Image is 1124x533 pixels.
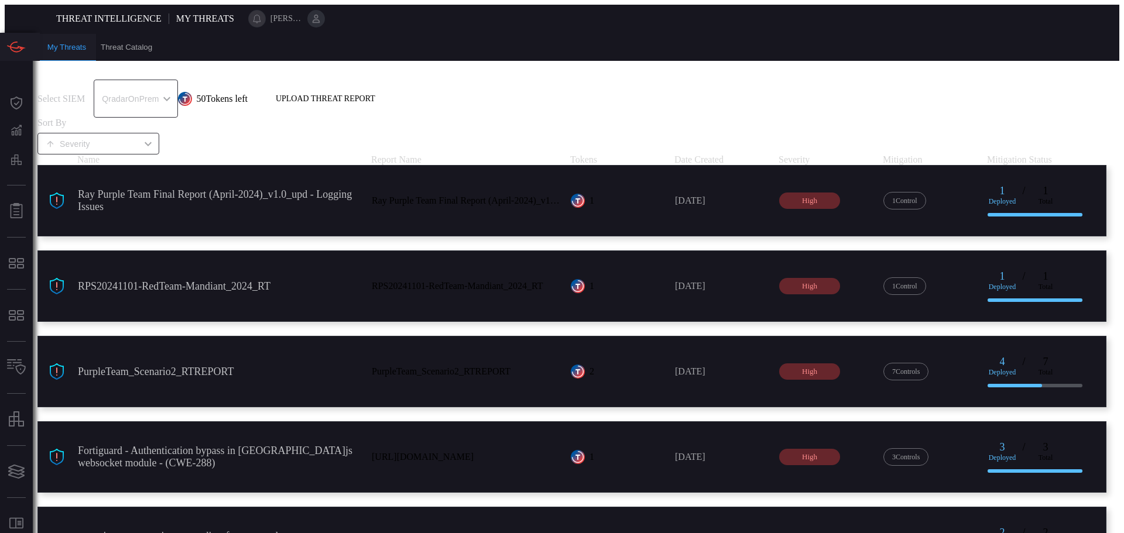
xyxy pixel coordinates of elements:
div: 1 [590,452,594,462]
div: high [779,278,840,294]
button: Dashboard [2,89,30,117]
button: Reports [2,197,30,225]
div: [DATE] [675,195,770,206]
div: Ray Purple Team Final Report (April-2024)_v1.0_upd - Logging Issues [78,188,362,213]
div: [DATE] [675,452,770,462]
div: deployed [988,368,1017,377]
span: My Threats [176,13,234,23]
div: / [1017,270,1031,291]
div: total [1031,197,1060,206]
div: / [1017,441,1031,462]
div: 1 [590,281,594,291]
div: PurpleTeam_Scenario2_RTREPORT [372,366,561,377]
span: Threat Intelligence [56,13,162,23]
div: high [779,192,840,209]
div: 3 [1031,441,1060,453]
button: Detections [2,117,30,145]
span: 50 Tokens left [197,94,248,104]
div: [DATE] [675,281,770,291]
div: Ray Purple Team Final Report (April-2024)_v1.0_upd - [372,195,561,206]
div: 4 [988,356,1017,368]
div: Fortiguard - Authentication bypass in Node.js websocket module - (CWE-288) [78,445,362,469]
div: high [779,449,840,465]
div: 7 [1031,356,1060,368]
div: 1 Control [883,277,926,295]
button: Inventory [2,353,30,381]
span: date created [674,154,769,165]
div: 1 [1031,270,1060,283]
span: severity [779,154,873,165]
div: high [779,363,840,380]
div: RPS20241101-RedTeam-Mandiant_2024_RT [372,281,561,291]
button: MITRE - Detection Posture [2,301,30,329]
div: PurpleTeam_Scenario2_RTREPORT [78,366,362,378]
span: name [77,154,362,165]
div: deployed [988,453,1017,462]
span: tokens [570,154,665,165]
div: [DATE] [675,366,770,377]
label: Sort By [37,118,159,128]
div: / [1017,356,1031,377]
button: Preventions [2,145,30,173]
div: 1 Control [883,192,926,209]
label: Select SIEM [37,94,85,104]
div: https://www.fortiguard.com/psirt/FG-IR-24-535 [372,452,561,462]
button: Cards [2,458,30,486]
p: QradarOnPrem [102,93,159,105]
div: total [1031,453,1060,462]
div: 3 Control s [883,448,928,466]
div: / [1017,185,1031,206]
span: report name [371,154,561,165]
div: Severity [46,138,140,150]
button: UPLOAD THREAT REPORT [266,90,385,108]
div: 7 Control s [883,363,928,380]
div: 1 [1031,185,1060,197]
div: 1 [988,185,1017,197]
div: total [1031,283,1060,291]
button: My Threats [37,34,96,62]
div: deployed [988,283,1017,291]
div: 1 [988,270,1017,283]
span: mitigation status [987,154,1082,165]
div: total [1031,368,1060,377]
button: assets [2,405,30,434]
span: [PERSON_NAME][EMAIL_ADDRESS][PERSON_NAME][DOMAIN_NAME] [270,14,303,23]
div: 3 [988,441,1017,453]
div: 2 [590,366,594,377]
button: MITRE - Exposures [2,249,30,277]
div: RPS20241101-RedTeam-Mandiant_2024_RT [78,280,362,293]
button: Threat Catalog [96,33,157,61]
div: deployed [988,197,1017,206]
div: 1 [590,195,594,206]
span: mitigation [883,154,978,165]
